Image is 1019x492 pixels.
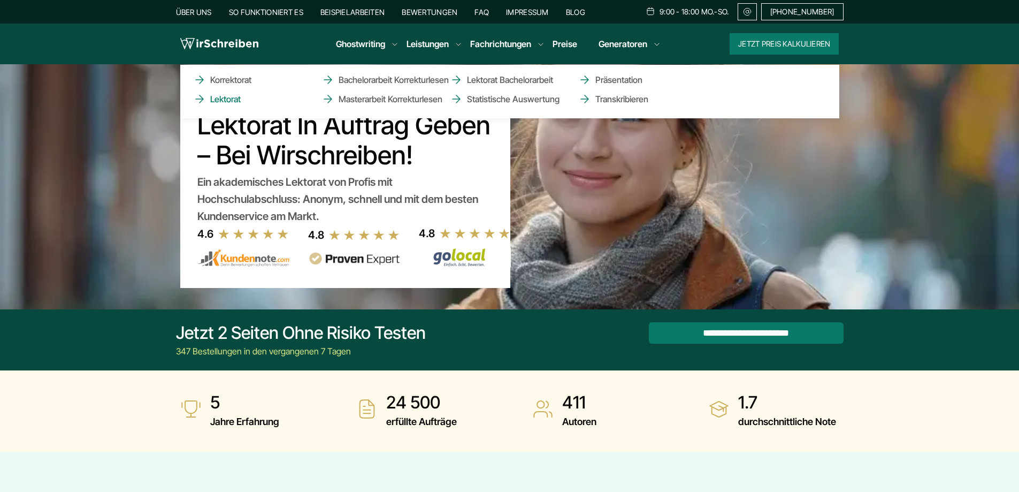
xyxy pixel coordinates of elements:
[356,398,378,420] img: erfüllte Aufträge
[738,413,836,430] span: durchschnittliche Note
[439,228,511,239] img: stars
[402,7,457,17] a: Bewertungen
[210,413,279,430] span: Jahre Erfahrung
[210,392,279,413] strong: 5
[474,7,489,17] a: FAQ
[562,413,596,430] span: Autoren
[197,225,213,243] div: 4.6
[742,7,752,16] img: Email
[578,93,685,105] a: Transkribieren
[176,322,426,344] div: Jetzt 2 Seiten ohne Risiko testen
[193,93,300,105] a: Lektorat
[218,228,289,240] img: stars
[308,252,400,266] img: provenexpert reviews
[320,7,385,17] a: Beispielarbeiten
[308,226,324,244] div: 4.8
[197,249,289,267] img: kundennote
[176,7,212,17] a: Über uns
[321,93,428,105] a: Masterarbeit Korrekturlesen
[386,392,457,413] strong: 24 500
[176,345,426,358] div: 347 Bestellungen in den vergangenen 7 Tagen
[532,398,554,420] img: Autoren
[336,37,385,50] a: Ghostwriting
[506,7,549,17] a: Impressum
[321,73,428,86] a: Bachelorarbeit Korrekturlesen
[646,7,655,16] img: Schedule
[566,7,585,17] a: Blog
[419,248,511,267] img: Wirschreiben Bewertungen
[578,73,685,86] a: Präsentation
[229,7,303,17] a: So funktioniert es
[328,229,400,241] img: stars
[738,392,836,413] strong: 1.7
[193,73,300,86] a: Korrektorat
[761,3,844,20] a: [PHONE_NUMBER]
[562,392,596,413] strong: 411
[419,225,435,242] div: 4.8
[180,398,202,420] img: Jahre Erfahrung
[197,110,493,170] h1: Lektorat in Auftrag geben – Bei Wirschreiben!
[553,39,577,49] a: Preise
[708,398,730,420] img: durchschnittliche Note
[386,413,457,430] span: erfüllte Aufträge
[180,36,258,52] img: logo wirschreiben
[450,73,557,86] a: Lektorat Bachelorarbeit
[450,93,557,105] a: Statistische Auswertung
[599,37,647,50] a: Generatoren
[407,37,449,50] a: Leistungen
[470,37,531,50] a: Fachrichtungen
[770,7,834,16] span: [PHONE_NUMBER]
[730,33,839,55] button: Jetzt Preis kalkulieren
[660,7,729,16] span: 9:00 - 18:00 Mo.-So.
[197,173,493,225] div: Ein akademisches Lektorat von Profis mit Hochschulabschluss: Anonym, schnell und mit dem besten K...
